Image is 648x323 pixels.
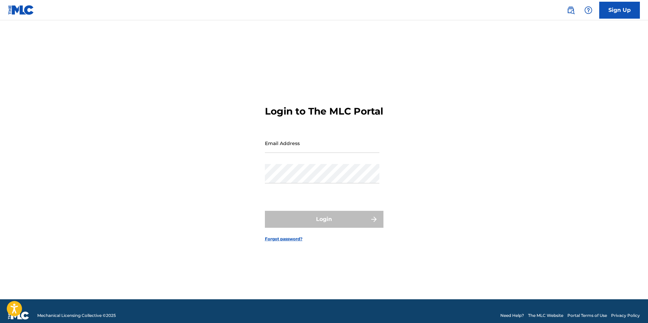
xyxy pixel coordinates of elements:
img: logo [8,311,29,320]
div: Help [582,3,595,17]
img: help [584,6,592,14]
a: Forgot password? [265,236,302,242]
a: Need Help? [500,312,524,319]
iframe: Chat Widget [614,290,648,323]
a: Sign Up [599,2,640,19]
a: Portal Terms of Use [567,312,607,319]
img: search [567,6,575,14]
a: Public Search [564,3,578,17]
a: The MLC Website [528,312,563,319]
img: MLC Logo [8,5,34,15]
h3: Login to The MLC Portal [265,105,383,117]
a: Privacy Policy [611,312,640,319]
span: Mechanical Licensing Collective © 2025 [37,312,116,319]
